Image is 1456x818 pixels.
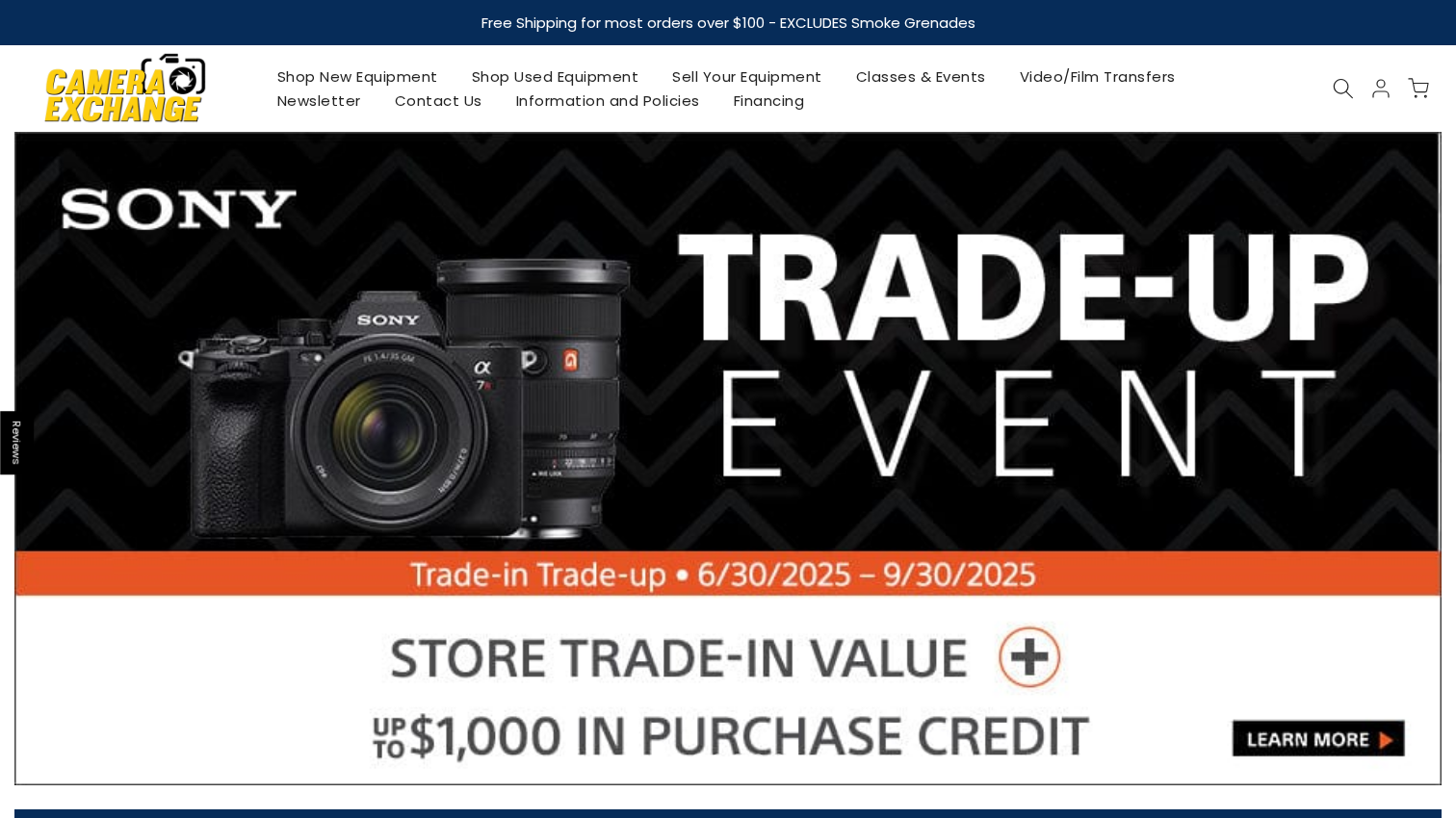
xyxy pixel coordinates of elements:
a: Contact Us [377,89,499,113]
a: Classes & Events [839,64,1002,89]
a: Sell Your Equipment [656,64,840,89]
li: Page dot 6 [773,754,784,764]
a: Information and Policies [499,89,716,113]
a: Financing [716,89,821,113]
strong: Free Shipping for most orders over $100 - EXCLUDES Smoke Grenades [481,13,975,33]
li: Page dot 1 [672,754,683,764]
li: Page dot 3 [713,754,723,764]
a: Video/Film Transfers [1002,64,1192,89]
li: Page dot 2 [692,754,703,764]
li: Page dot 4 [733,754,743,764]
a: Shop New Equipment [260,64,455,89]
a: Newsletter [260,89,377,113]
li: Page dot 5 [753,754,764,764]
a: Shop Used Equipment [455,64,656,89]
